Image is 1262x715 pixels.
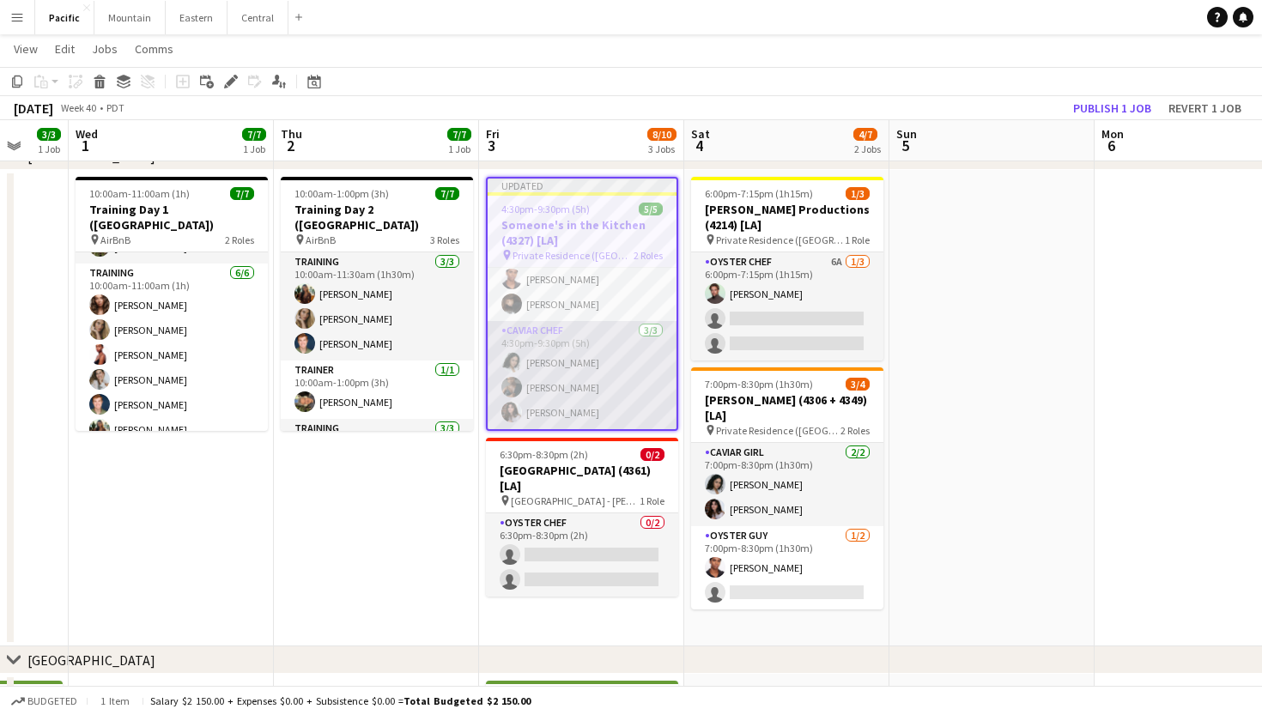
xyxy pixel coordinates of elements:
div: 2 Jobs [854,142,881,155]
span: 7:00pm-8:30pm (1h30m) [705,378,813,391]
button: Eastern [166,1,228,34]
span: 8/10 [647,128,677,141]
span: 0/2 [640,448,664,461]
div: 3 Jobs [648,142,676,155]
span: Private Residence ([GEOGRAPHIC_DATA], [GEOGRAPHIC_DATA]) [716,424,840,437]
app-card-role: Training3/310:00am-11:30am (1h30m)[PERSON_NAME][PERSON_NAME][PERSON_NAME] [281,252,473,361]
span: Fri [486,126,500,142]
a: Jobs [85,38,124,60]
span: Jobs [92,41,118,57]
h3: Training Day 1 ([GEOGRAPHIC_DATA]) [76,202,268,233]
span: 10:00am-11:00am (1h) [89,187,190,200]
span: View [14,41,38,57]
span: Mon [1101,126,1124,142]
span: Week 40 [57,101,100,114]
span: 1 [73,136,98,155]
span: 3 [483,136,500,155]
span: 6:30pm-8:30pm (2h) [500,448,588,461]
app-card-role: Oyster Chef0/26:30pm-8:30pm (2h) [486,513,678,597]
span: Wed [76,126,98,142]
button: Revert 1 job [1162,97,1248,119]
app-card-role: Training3/3 [281,419,473,527]
app-card-role: Training6/610:00am-11:00am (1h)[PERSON_NAME][PERSON_NAME][PERSON_NAME][PERSON_NAME][PERSON_NAME][... [76,264,268,446]
span: 2 [278,136,302,155]
span: 3/3 [37,128,61,141]
span: Thu [281,126,302,142]
span: [GEOGRAPHIC_DATA] - [PERSON_NAME][GEOGRAPHIC_DATA] ([GEOGRAPHIC_DATA], [GEOGRAPHIC_DATA]) [511,494,640,507]
h3: [GEOGRAPHIC_DATA] (4361) [LA] [486,463,678,494]
app-card-role: Caviar Chef2/24:30pm-9:30pm (5h)[PERSON_NAME][PERSON_NAME] [488,238,677,321]
span: 2 Roles [634,249,663,262]
app-card-role: Trainer1/110:00am-1:00pm (3h)[PERSON_NAME] [281,361,473,419]
span: 1 Role [640,494,664,507]
span: 6 [1099,136,1124,155]
span: 7/7 [447,128,471,141]
span: 5/5 [639,203,663,215]
div: 1 Job [448,142,470,155]
div: [GEOGRAPHIC_DATA] [27,651,155,669]
app-job-card: 6:00pm-7:15pm (1h15m)1/3[PERSON_NAME] Productions (4214) [LA] Private Residence ([GEOGRAPHIC_DATA... [691,177,883,361]
a: View [7,38,45,60]
button: Pacific [35,1,94,34]
span: 4 [689,136,710,155]
span: 10:00am-1:00pm (3h) [294,187,389,200]
span: 6:00pm-7:15pm (1h15m) [705,187,813,200]
h3: [PERSON_NAME] (4306 + 4349) [LA] [691,392,883,423]
span: Budgeted [27,695,77,707]
span: Sun [896,126,917,142]
button: Central [228,1,288,34]
div: 1 Job [243,142,265,155]
app-card-role: Oyster Guy1/27:00pm-8:30pm (1h30m)[PERSON_NAME] [691,526,883,609]
a: Comms [128,38,180,60]
h3: Someone's in the Kitchen (4327) [LA] [488,217,677,248]
span: AirBnB [306,233,336,246]
span: 4/7 [853,128,877,141]
h3: Training Day 2 ([GEOGRAPHIC_DATA]) [281,202,473,233]
span: Total Budgeted $2 150.00 [403,694,531,707]
span: 5 [894,136,917,155]
span: 2 Roles [225,233,254,246]
a: Edit [48,38,82,60]
span: Sat [691,126,710,142]
span: 7/7 [242,128,266,141]
span: 1 item [94,694,136,707]
h3: [PERSON_NAME] Productions (4214) [LA] [691,202,883,233]
div: Salary $2 150.00 + Expenses $0.00 + Subsistence $0.00 = [150,694,531,707]
app-job-card: 7:00pm-8:30pm (1h30m)3/4[PERSON_NAME] (4306 + 4349) [LA] Private Residence ([GEOGRAPHIC_DATA], [G... [691,367,883,609]
button: Publish 1 job [1066,97,1158,119]
app-card-role: Oyster Chef6A1/36:00pm-7:15pm (1h15m)[PERSON_NAME] [691,252,883,361]
button: Budgeted [9,692,80,711]
span: Private Residence ([GEOGRAPHIC_DATA], [GEOGRAPHIC_DATA]) [513,249,634,262]
app-card-role: Caviar Chef3/34:30pm-9:30pm (5h)[PERSON_NAME][PERSON_NAME][PERSON_NAME] [488,321,677,429]
span: 3/4 [846,378,870,391]
span: Comms [135,41,173,57]
span: Edit [55,41,75,57]
span: Private Residence ([GEOGRAPHIC_DATA], [GEOGRAPHIC_DATA]) [716,233,845,246]
span: 7/7 [435,187,459,200]
span: 7/7 [230,187,254,200]
span: AirBnB [100,233,130,246]
button: Mountain [94,1,166,34]
div: PDT [106,101,124,114]
span: 1/3 [846,187,870,200]
span: 2 Roles [840,424,870,437]
app-job-card: Updated4:30pm-9:30pm (5h)5/5Someone's in the Kitchen (4327) [LA] Private Residence ([GEOGRAPHIC_D... [486,177,678,431]
div: 1 Job [38,142,60,155]
app-job-card: 10:00am-11:00am (1h)7/7Training Day 1 ([GEOGRAPHIC_DATA]) AirBnB2 RolesTrainer1/110:00am-11:00am ... [76,177,268,431]
span: 4:30pm-9:30pm (5h) [501,203,590,215]
span: 1 Role [845,233,870,246]
div: [DATE] [14,100,53,117]
span: 3 Roles [430,233,459,246]
div: Updated [488,179,677,192]
app-job-card: 6:30pm-8:30pm (2h)0/2[GEOGRAPHIC_DATA] (4361) [LA] [GEOGRAPHIC_DATA] - [PERSON_NAME][GEOGRAPHIC_D... [486,438,678,597]
app-job-card: 10:00am-1:00pm (3h)7/7Training Day 2 ([GEOGRAPHIC_DATA]) AirBnB3 RolesTraining3/310:00am-11:30am ... [281,177,473,431]
app-card-role: Caviar Girl2/27:00pm-8:30pm (1h30m)[PERSON_NAME][PERSON_NAME] [691,443,883,526]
